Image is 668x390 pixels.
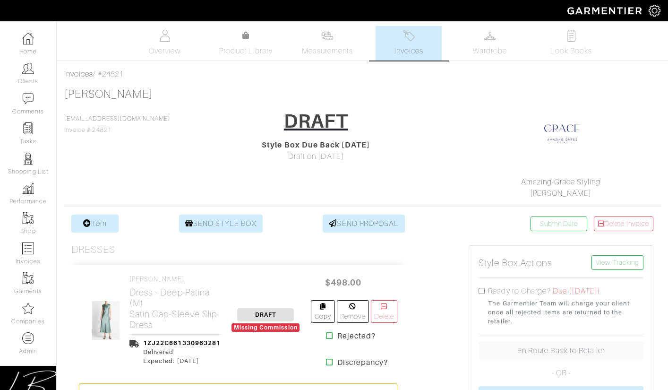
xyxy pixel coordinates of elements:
span: Invoice # 24821 [64,115,170,133]
div: Draft on [DATE] [224,151,409,162]
img: measurements-466bbee1fd09ba9460f595b01e5d73f9e2bff037440d3c8f018324cb6cdf7a4a.svg [321,30,333,42]
a: Amazing Grace Styling [521,178,600,186]
img: garments-icon-b7da505a4dc4fd61783c78ac3ca0ef83fa9d6f193b1c9dc38574b1d14d53ca28.png [22,212,34,224]
img: comment-icon-a0a6a9ef722e966f86d9cbdc48e553b5cf19dbc54f86b18d962a5391bc8f6eb6.png [22,93,34,104]
a: [EMAIL_ADDRESS][DOMAIN_NAME] [64,115,170,122]
small: The Garmentier Team will charge your client once all rejected items are returned to the retailer. [488,299,643,326]
span: Invoices [394,45,423,57]
img: stylists-icon-eb353228a002819b7ec25b43dbf5f0378dd9e0616d9560372ff212230b889e62.png [22,153,34,165]
span: $498.00 [315,272,371,293]
div: Delivered [143,347,221,356]
a: Invoices [64,70,93,78]
img: orders-27d20c2124de7fd6de4e0e44c1d41de31381a507db9b33961299e4e07d508b8c.svg [403,30,415,42]
img: clients-icon-6bae9207a08558b7cb47a8932f037763ab4055f8c8b6bfacd5dc20c3e0201464.png [22,62,34,74]
a: DRAFT [237,310,294,319]
img: 1624803712083.png.png [539,110,586,157]
a: [PERSON_NAME] [530,189,591,198]
strong: Rejected? [337,330,376,342]
span: Due ([DATE]) [553,287,600,295]
label: Ready to Charge? [488,286,551,297]
a: DRAFT [278,106,354,139]
div: Style Box Due Back [DATE] [224,139,409,151]
span: Product Library [219,45,273,57]
img: custom-products-icon-6973edde1b6c6774590e2ad28d3d057f2f42decad08aa0e48061009ba2575b3a.png [22,332,34,344]
a: Look Books [538,26,604,61]
a: Measurements [294,26,361,61]
img: orders-icon-0abe47150d42831381b5fb84f609e132dff9fe21cb692f30cb5eec754e2cba89.png [22,243,34,254]
a: Remove [337,300,369,323]
div: Missing Commission [231,323,300,332]
a: Submit Date [531,217,587,231]
span: DRAFT [237,308,294,321]
a: Invoices [376,26,442,61]
div: / #24821 [64,69,660,80]
a: Delete Invoice [594,217,653,231]
a: View Tracking [591,255,643,270]
img: reminder-icon-8004d30b9f0a5d33ae49ab947aed9ed385cf756f9e5892f1edd6e32f2345188e.png [22,122,34,134]
img: companies-icon-14a0f246c7e91f24465de634b560f0151b0cc5c9ce11af5fac52e6d7d6371812.png [22,303,34,314]
div: Expected: [DATE] [143,356,221,365]
strong: Discrepancy? [337,357,388,368]
h2: Dress - Deep Patina (M) Satin Cap-Sleeve Slip Dress [129,287,221,330]
img: garments-icon-b7da505a4dc4fd61783c78ac3ca0ef83fa9d6f193b1c9dc38574b1d14d53ca28.png [22,272,34,284]
img: gear-icon-white-bd11855cb880d31180b6d7d6211b90ccbf57a29d726f0c71d8c61bd08dd39cc2.png [649,5,660,17]
a: En Route Back to Retailer [479,342,643,360]
h5: Style Box Actions [479,257,552,269]
a: Overview [132,26,198,61]
img: todo-9ac3debb85659649dc8f770b8b6100bb5dab4b48dedcbae339e5042a72dfd3cc.svg [565,30,577,42]
img: garmentier-logo-header-white-b43fb05a5012e4ada735d5af1a66efaba907eab6374d6393d1fbf88cb4ef424d.png [563,2,649,19]
a: Wardrobe [457,26,523,61]
a: [PERSON_NAME] Dress - Deep Patina (M)Satin Cap-Sleeve Slip Dress [129,275,221,330]
span: Look Books [550,45,592,57]
span: Measurements [302,45,353,57]
p: - OR - [479,367,643,379]
span: Wardrobe [473,45,507,57]
h1: DRAFT [284,110,348,132]
a: [PERSON_NAME] [64,88,153,100]
a: Copy [311,300,334,323]
a: Item [71,215,119,233]
img: wardrobe-487a4870c1b7c33e795ec22d11cfc2ed9d08956e64fb3008fe2437562e282088.svg [484,30,496,42]
a: Product Library [213,30,279,57]
h3: Dresses [71,244,115,256]
a: SEND PROPOSAL [323,215,405,233]
a: 1ZJ22C661330963281 [143,339,221,347]
span: Overview [149,45,180,57]
a: Delete [371,300,397,323]
img: V3ZuNwGrExUzsYVDH6fGkhzr [92,301,120,340]
h4: [PERSON_NAME] [129,275,221,283]
a: SEND STYLE BOX [179,215,263,233]
img: basicinfo-40fd8af6dae0f16599ec9e87c0ef1c0a1fdea2edbe929e3d69a839185d80c458.svg [159,30,171,42]
img: dashboard-icon-dbcd8f5a0b271acd01030246c82b418ddd0df26cd7fceb0bd07c9910d44c42f6.png [22,33,34,44]
img: graph-8b7af3c665d003b59727f371ae50e7771705bf0c487971e6e97d053d13c5068d.png [22,182,34,194]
